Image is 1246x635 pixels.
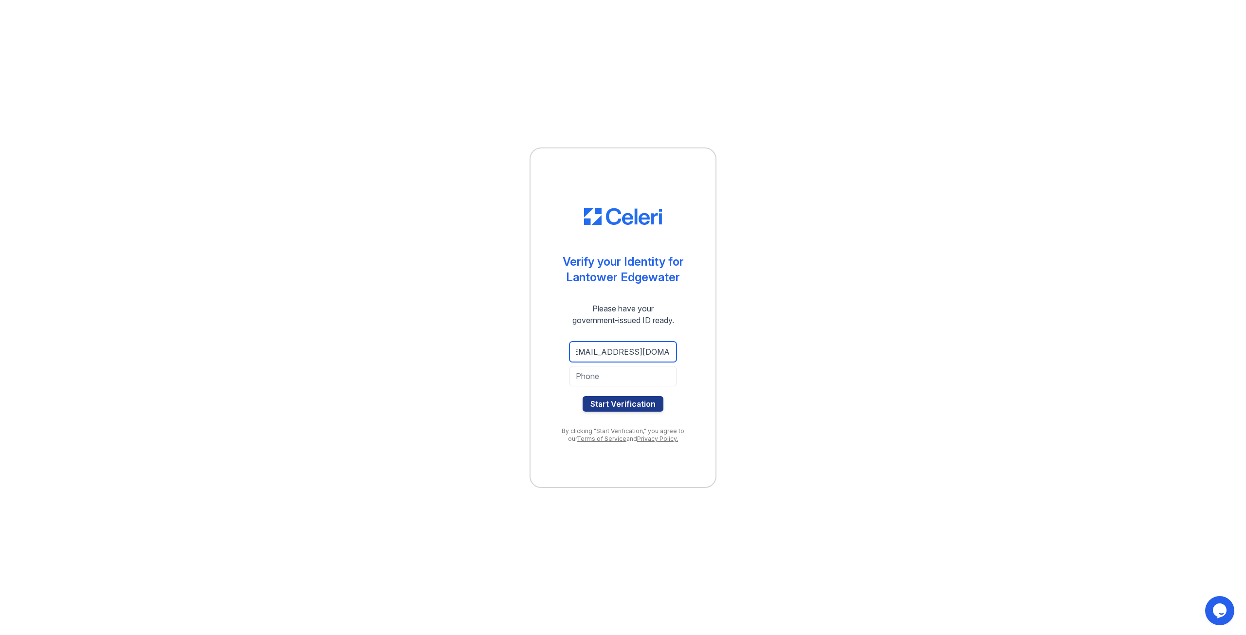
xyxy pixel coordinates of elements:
[550,427,696,443] div: By clicking "Start Verification," you agree to our and
[577,435,626,442] a: Terms of Service
[569,342,677,362] input: Email
[569,366,677,386] input: Phone
[584,208,662,225] img: CE_Logo_Blue-a8612792a0a2168367f1c8372b55b34899dd931a85d93a1a3d3e32e68fde9ad4.png
[1205,596,1236,625] iframe: chat widget
[563,254,684,285] div: Verify your Identity for Lantower Edgewater
[555,303,692,326] div: Please have your government-issued ID ready.
[583,396,663,412] button: Start Verification
[637,435,678,442] a: Privacy Policy.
